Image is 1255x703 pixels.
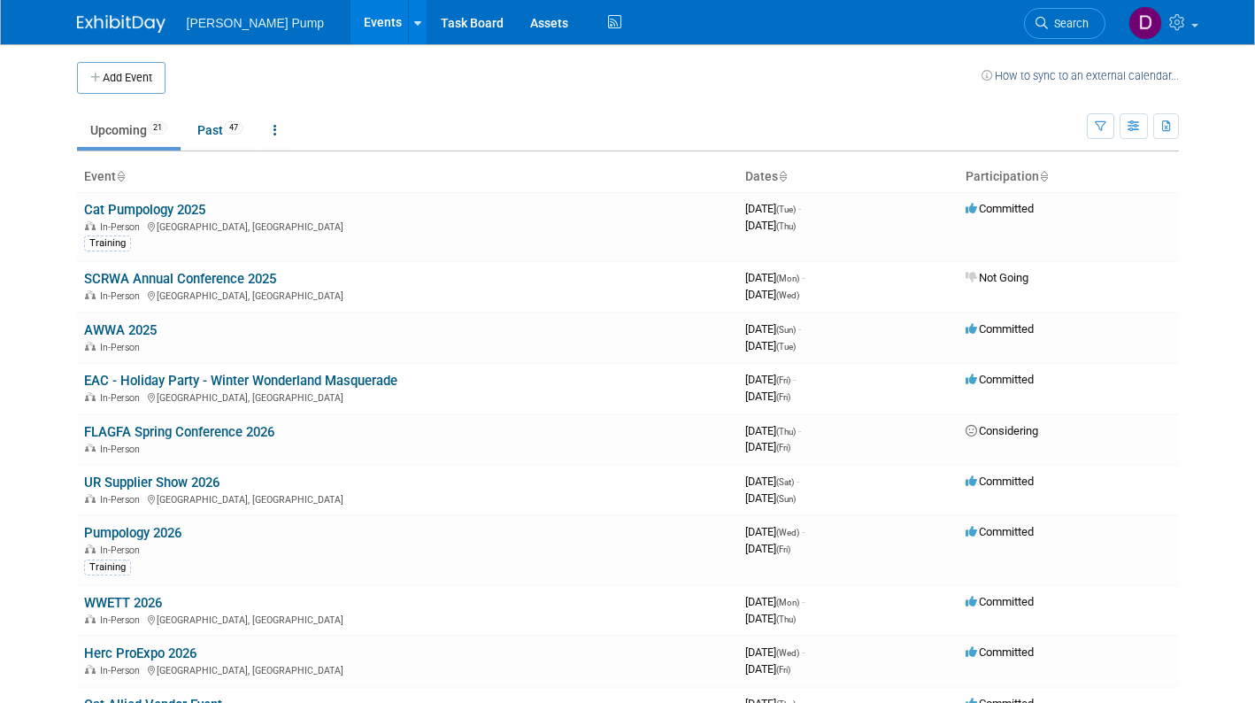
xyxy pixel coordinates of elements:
span: (Fri) [776,443,790,452]
span: - [802,271,805,284]
a: Cat Pumpology 2025 [84,202,205,218]
a: Search [1024,8,1105,39]
span: [DATE] [745,339,796,352]
span: (Wed) [776,648,799,658]
span: [DATE] [745,288,799,301]
span: 47 [224,121,243,135]
span: [DATE] [745,612,796,625]
span: - [802,595,805,608]
div: [GEOGRAPHIC_DATA], [GEOGRAPHIC_DATA] [84,390,731,404]
a: AWWA 2025 [84,322,157,338]
span: (Thu) [776,427,796,436]
span: (Sat) [776,477,794,487]
a: Sort by Start Date [778,169,787,183]
span: Committed [966,373,1034,386]
span: In-Person [100,665,145,676]
span: (Wed) [776,528,799,537]
img: In-Person Event [85,494,96,503]
span: - [802,645,805,659]
span: [DATE] [745,202,801,215]
img: In-Person Event [85,290,96,299]
span: - [798,424,801,437]
a: How to sync to an external calendar... [982,69,1179,82]
img: In-Person Event [85,342,96,351]
span: Committed [966,525,1034,538]
span: Search [1048,17,1089,30]
span: [DATE] [745,322,801,336]
a: UR Supplier Show 2026 [84,475,219,491]
img: In-Person Event [85,665,96,674]
th: Dates [738,162,959,192]
a: Herc ProExpo 2026 [84,645,196,661]
span: In-Person [100,221,145,233]
div: [GEOGRAPHIC_DATA], [GEOGRAPHIC_DATA] [84,662,731,676]
span: In-Person [100,494,145,506]
span: - [797,475,799,488]
span: - [793,373,796,386]
span: (Tue) [776,342,796,351]
img: ExhibitDay [77,15,166,33]
img: In-Person Event [85,392,96,401]
span: Committed [966,202,1034,215]
span: (Mon) [776,274,799,283]
a: EAC - Holiday Party - Winter Wonderland Masquerade [84,373,397,389]
span: In-Person [100,614,145,626]
span: (Fri) [776,545,790,554]
span: - [798,202,801,215]
span: In-Person [100,290,145,302]
a: FLAGFA Spring Conference 2026 [84,424,274,440]
span: (Wed) [776,290,799,300]
img: In-Person Event [85,444,96,452]
span: [DATE] [745,542,790,555]
span: Committed [966,322,1034,336]
span: [DATE] [745,390,790,403]
span: In-Person [100,392,145,404]
span: [DATE] [745,440,790,453]
span: [DATE] [745,219,796,232]
span: [DATE] [745,491,796,505]
span: In-Person [100,545,145,556]
img: Del Ritz [1128,6,1162,40]
a: SCRWA Annual Conference 2025 [84,271,276,287]
a: Pumpology 2026 [84,525,181,541]
span: In-Person [100,444,145,455]
span: (Thu) [776,221,796,231]
span: [DATE] [745,271,805,284]
img: In-Person Event [85,614,96,623]
span: (Mon) [776,598,799,607]
a: WWETT 2026 [84,595,162,611]
div: [GEOGRAPHIC_DATA], [GEOGRAPHIC_DATA] [84,288,731,302]
span: In-Person [100,342,145,353]
span: 21 [148,121,167,135]
img: In-Person Event [85,545,96,553]
span: (Sun) [776,325,796,335]
span: (Fri) [776,375,790,385]
span: (Fri) [776,392,790,402]
a: Sort by Participation Type [1039,169,1048,183]
span: (Fri) [776,665,790,675]
span: Considering [966,424,1038,437]
span: Committed [966,475,1034,488]
div: [GEOGRAPHIC_DATA], [GEOGRAPHIC_DATA] [84,491,731,506]
a: Upcoming21 [77,113,181,147]
span: [DATE] [745,662,790,676]
span: [DATE] [745,475,799,488]
span: Committed [966,595,1034,608]
div: Training [84,236,131,251]
a: Past47 [184,113,257,147]
span: (Sun) [776,494,796,504]
div: Training [84,560,131,576]
th: Participation [959,162,1179,192]
span: (Thu) [776,614,796,624]
span: - [802,525,805,538]
span: [DATE] [745,595,805,608]
span: [DATE] [745,424,801,437]
a: Sort by Event Name [116,169,125,183]
span: [DATE] [745,525,805,538]
span: [PERSON_NAME] Pump [187,16,325,30]
span: Committed [966,645,1034,659]
button: Add Event [77,62,166,94]
span: [DATE] [745,645,805,659]
img: In-Person Event [85,221,96,230]
span: - [798,322,801,336]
